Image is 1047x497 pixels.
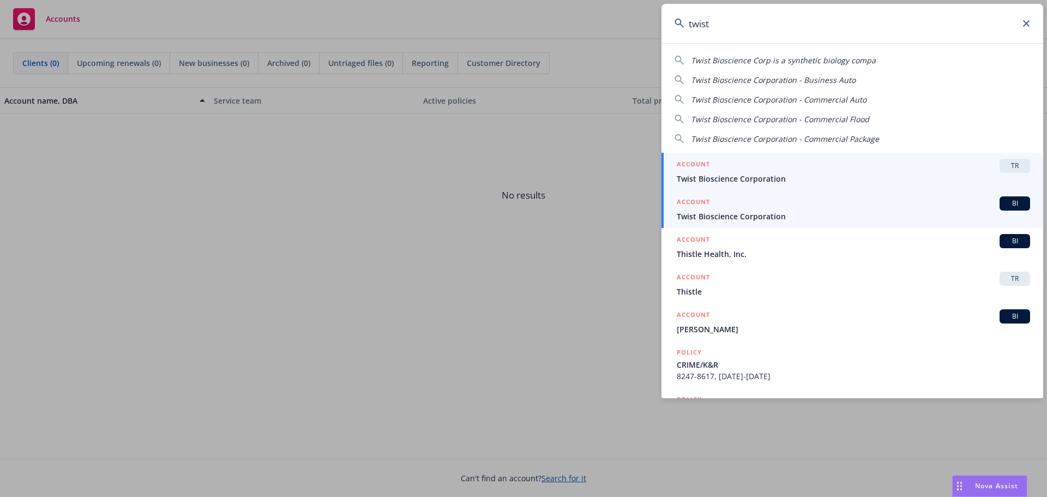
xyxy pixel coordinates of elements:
a: ACCOUNTTRTwist Bioscience Corporation [661,153,1043,190]
span: Twist Bioscience Corporation - Commercial Flood [691,114,869,124]
a: POLICY [661,388,1043,435]
span: TR [1004,274,1026,284]
button: Nova Assist [952,475,1027,497]
input: Search... [661,4,1043,43]
h5: POLICY [677,394,702,405]
span: 8247-8617, [DATE]-[DATE] [677,370,1030,382]
span: Twist Bioscience Corporation [677,173,1030,184]
span: Thistle Health, Inc. [677,248,1030,260]
h5: ACCOUNT [677,196,710,209]
div: Drag to move [953,476,966,496]
span: Twist Bioscience Corporation - Commercial Auto [691,94,867,105]
a: ACCOUNTBITwist Bioscience Corporation [661,190,1043,228]
a: ACCOUNTBIThistle Health, Inc. [661,228,1043,266]
a: POLICYCRIME/K&R8247-8617, [DATE]-[DATE] [661,341,1043,388]
span: Twist Bioscience Corporation [677,211,1030,222]
span: BI [1004,312,1026,321]
h5: ACCOUNT [677,234,710,247]
h5: ACCOUNT [677,272,710,285]
h5: ACCOUNT [677,309,710,322]
span: CRIME/K&R [677,359,1030,370]
span: Twist Bioscience Corporation - Commercial Package [691,134,879,144]
a: ACCOUNTTRThistle [661,266,1043,303]
h5: POLICY [677,347,702,358]
h5: ACCOUNT [677,159,710,172]
span: Nova Assist [975,481,1018,490]
span: BI [1004,236,1026,246]
span: [PERSON_NAME] [677,324,1030,335]
span: Thistle [677,286,1030,297]
span: BI [1004,199,1026,208]
a: ACCOUNTBI[PERSON_NAME] [661,303,1043,341]
span: Twist Bioscience Corporation - Business Auto [691,75,856,85]
span: Twist Bioscience Corp is a synthetic biology compa [691,55,876,65]
span: TR [1004,161,1026,171]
